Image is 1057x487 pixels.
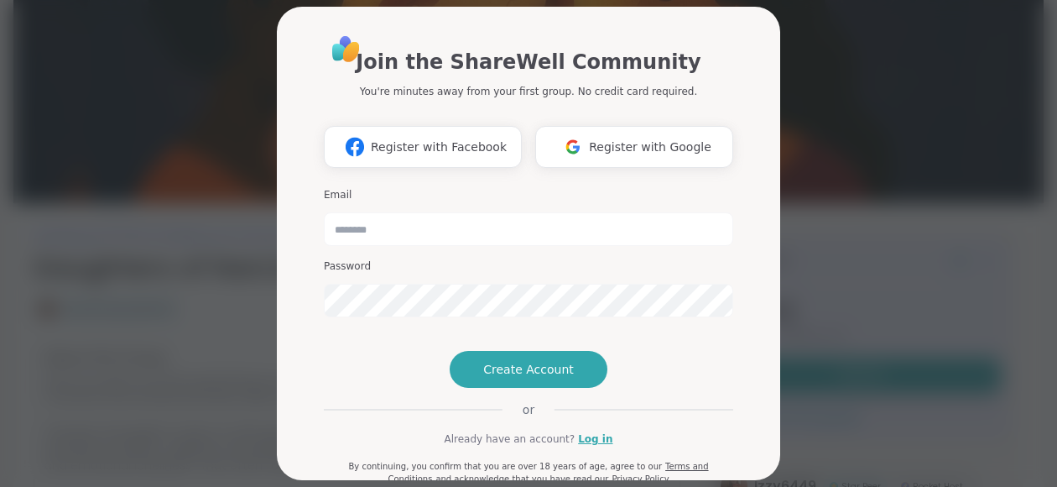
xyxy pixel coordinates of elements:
p: You're minutes away from your first group. No credit card required. [360,84,697,99]
a: Terms and Conditions [388,462,708,484]
h1: Join the ShareWell Community [356,47,700,77]
span: Create Account [483,361,574,378]
span: Register with Facebook [371,139,507,156]
span: Register with Google [589,139,711,156]
img: ShareWell Logomark [339,131,371,162]
span: or [502,401,555,418]
button: Register with Google [535,126,733,168]
button: Register with Facebook [324,126,522,168]
img: ShareWell Logo [327,30,365,68]
h3: Email [324,188,733,202]
button: Create Account [450,351,607,388]
a: Privacy Policy [612,474,669,484]
span: and acknowledge that you have read our [435,474,608,484]
span: Already have an account? [444,432,575,447]
span: By continuing, you confirm that you are over 18 years of age, agree to our [348,462,662,471]
h3: Password [324,259,733,274]
a: Log in [578,432,612,447]
img: ShareWell Logomark [557,131,589,162]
